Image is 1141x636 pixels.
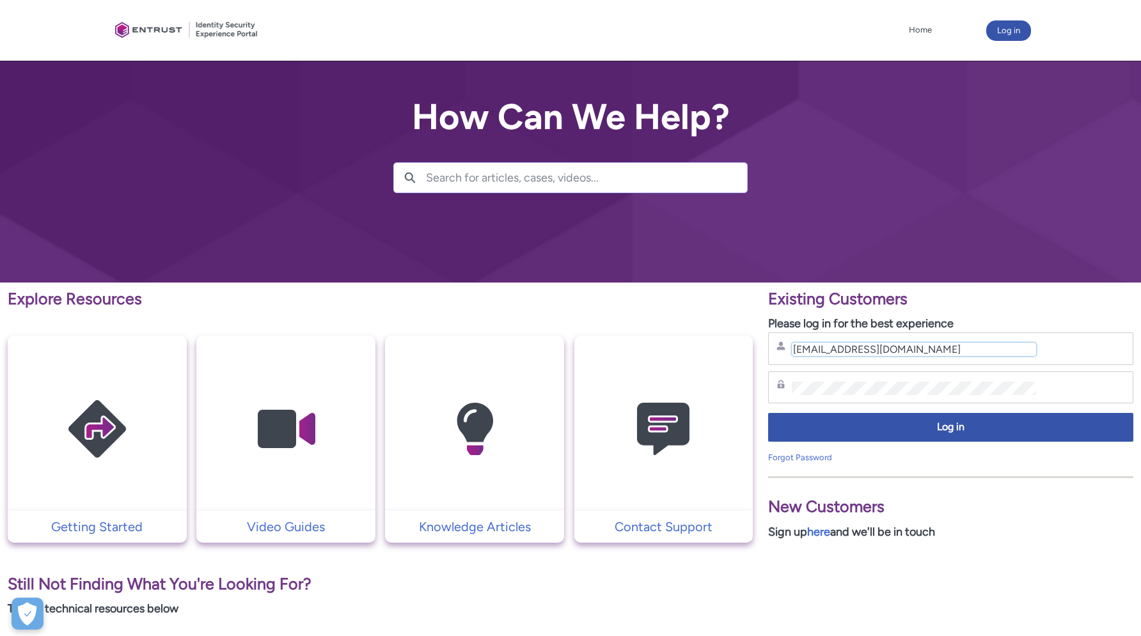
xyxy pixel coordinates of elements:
[394,163,426,192] button: Search
[426,163,747,192] input: Search for articles, cases, videos...
[768,413,1133,442] button: Log in
[391,517,558,536] p: Knowledge Articles
[574,517,753,536] a: Contact Support
[581,517,747,536] p: Contact Support
[385,517,564,536] a: Knowledge Articles
[36,361,158,498] img: Getting Started
[768,315,1133,332] p: Please log in for the best experience
[203,517,369,536] p: Video Guides
[602,361,724,498] img: Contact Support
[393,97,748,137] h2: How Can We Help?
[8,572,753,596] p: Still Not Finding What You're Looking For?
[792,343,1035,356] input: Username
[414,361,535,498] img: Knowledge Articles
[768,453,832,462] a: Forgot Password
[8,600,753,617] p: Try our technical resources below
[14,517,180,536] p: Getting Started
[12,598,43,630] button: Open Preferences
[776,420,1125,435] span: Log in
[8,287,753,311] p: Explore Resources
[12,598,43,630] div: Cookie Preferences
[8,517,187,536] a: Getting Started
[225,361,347,498] img: Video Guides
[768,495,1133,519] p: New Customers
[196,517,375,536] a: Video Guides
[768,287,1133,311] p: Existing Customers
[768,524,1133,541] p: Sign up and we'll be in touch
[906,20,935,40] a: Home
[986,20,1031,41] button: Log in
[807,525,830,539] a: here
